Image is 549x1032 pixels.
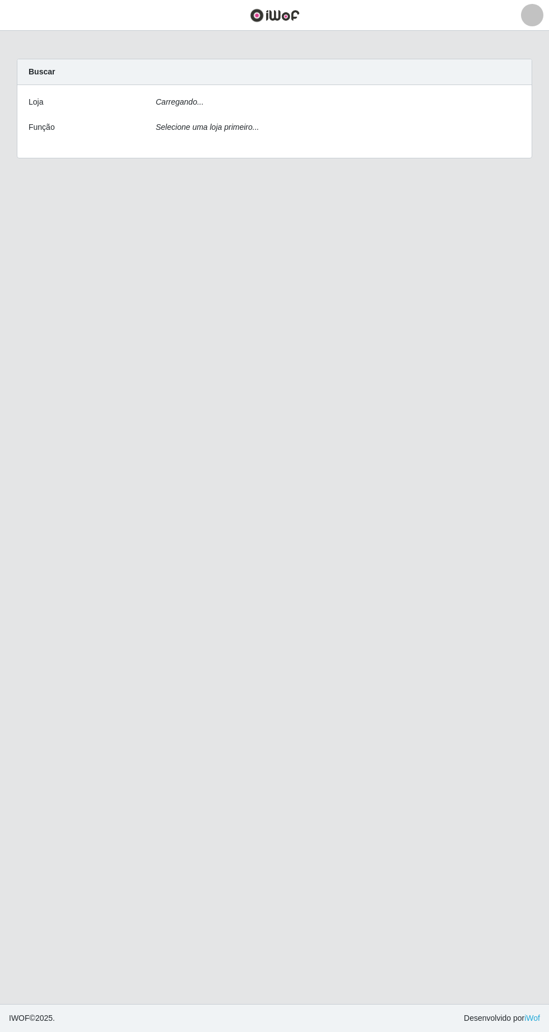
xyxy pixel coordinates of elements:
[9,1012,55,1024] span: © 2025 .
[29,121,55,133] label: Função
[29,96,43,108] label: Loja
[29,67,55,76] strong: Buscar
[9,1014,30,1022] span: IWOF
[524,1014,540,1022] a: iWof
[156,123,259,132] i: Selecione uma loja primeiro...
[464,1012,540,1024] span: Desenvolvido por
[156,97,204,106] i: Carregando...
[250,8,300,22] img: CoreUI Logo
